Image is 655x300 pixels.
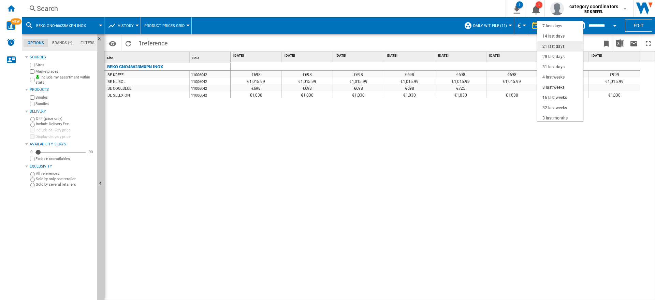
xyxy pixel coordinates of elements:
[542,44,565,49] div: 21 last days
[542,95,567,101] div: 16 last weeks
[542,64,565,70] div: 31 last days
[542,105,567,111] div: 32 last weeks
[542,115,568,121] div: 3 last months
[542,54,565,60] div: 28 last days
[542,33,565,39] div: 14 last days
[542,74,565,80] div: 4 last weeks
[542,85,565,90] div: 8 last weeks
[542,23,562,29] div: 7 last days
